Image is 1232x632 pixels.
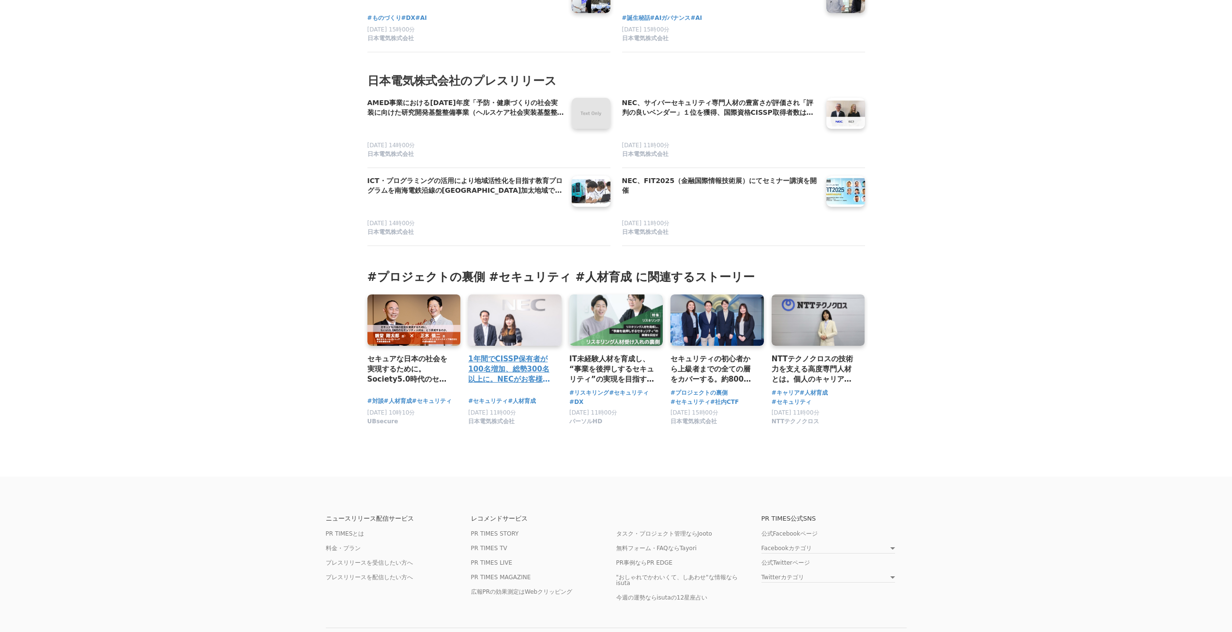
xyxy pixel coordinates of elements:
[367,176,564,196] a: ICT・プログラミングの活用により地域活性化を目指す教育プログラムを南海電鉄沿線の[GEOGRAPHIC_DATA]加太地域で実施
[401,14,415,23] a: #DX
[772,388,800,398] a: #キャリア
[367,142,415,149] span: [DATE] 14時00分
[367,397,384,406] a: #対談
[616,559,673,566] a: PR事例ならPR EDGE
[367,228,564,238] a: 日本電気株式会社
[471,574,531,581] a: PR TIMES MAGAZINE
[326,574,413,581] a: プレスリリースを配信したい方へ
[761,574,895,583] a: Twitterカテゴリ
[367,420,398,427] a: UBsecure
[367,409,415,416] span: [DATE] 10時10分
[468,409,516,416] span: [DATE] 11時00分
[761,530,818,537] a: 公式Facebookページ
[468,417,515,426] span: 日本電気株式会社
[326,515,471,522] p: ニュースリリース配信サービス
[690,14,702,23] a: #AI
[616,594,708,601] a: 今週の運勢ならisutaの12星座占い
[471,545,507,552] a: PR TIMES TV
[622,176,819,196] a: NEC、FIT2025（金融国際情報技術展）にてセミナー講演を開催
[670,420,717,427] a: 日本電気株式会社
[367,354,453,385] a: セキュアな日本の社会を実現するために。 Society5.0時代のセキュリティ人材は、どう育成するのか。
[622,220,670,227] span: [DATE] 11時00分
[569,409,617,416] span: [DATE] 11時00分
[670,398,710,407] a: #セキュリティ
[384,397,412,406] span: #人材育成
[569,417,602,426] span: パーソルHD
[622,34,669,43] span: 日本電気株式会社
[468,354,554,385] h3: 1年間でCISSP保有者が100名増加、総勢300名以上に。NECがお客様のDX推進に携わる全ての人材に、国際的なセキュリティ資格の取得を推進する理由
[650,14,691,23] a: #AIガバナンス
[367,220,415,227] span: [DATE] 14時00分
[616,545,697,552] a: 無料フォーム・FAQならTayori
[609,388,649,398] a: #セキュリティ
[471,588,573,595] a: 広報PRの効果測定はWebクリッピング
[367,269,865,285] h3: #プロジェクトの裏側 #セキュリティ #人材育成 に関連するストーリー
[569,420,602,427] a: パーソルHD
[471,515,616,522] p: レコメンドサービス
[367,150,564,160] a: 日本電気株式会社
[622,142,670,149] span: [DATE] 11時00分
[670,417,717,426] span: 日本電気株式会社
[761,545,895,554] a: Facebookカテゴリ
[367,150,414,158] span: 日本電気株式会社
[569,388,609,398] a: #リスキリング
[367,98,564,118] a: AMED事業における[DATE]年度「予防・健康づくりの社会実装に向けた研究開発基盤整備事業（ヘルスケア社会実装基盤整備事業）」の研究課題の採択について
[622,150,669,158] span: 日本電気株式会社
[471,559,513,566] a: PR TIMES LIVE
[471,530,519,537] a: PR TIMES STORY
[468,420,515,427] a: 日本電気株式会社
[622,26,670,33] span: [DATE] 15時00分
[616,530,712,537] a: タスク・プロジェクト管理ならJooto
[761,515,907,522] p: PR TIMES公式SNS
[412,397,452,406] a: #セキュリティ
[326,559,413,566] a: プレスリリースを受信したい方へ
[326,530,365,537] a: PR TIMESとは
[367,72,865,90] h2: 日本電気株式会社のプレスリリース
[772,398,811,407] a: #セキュリティ
[326,545,361,552] a: 料金・プラン
[670,388,728,398] a: #プロジェクトの裏側
[800,388,828,398] a: #人材育成
[622,228,819,238] a: 日本電気株式会社
[367,228,414,236] span: 日本電気株式会社
[710,398,739,407] a: #社内CTF
[367,34,564,44] a: 日本電気株式会社
[772,409,820,416] span: [DATE] 11時00分
[569,354,655,385] a: IT未経験人材を育成し、“事業を後押しするセキュリティ”の実現を目指す―リスキリング人材受け入れの裏側
[569,398,583,407] a: #DX
[772,417,820,426] span: NTTテクノクロス
[670,409,718,416] span: [DATE] 15時00分
[468,397,508,406] a: #セキュリティ
[622,34,819,44] a: 日本電気株式会社
[508,397,536,406] a: #人材育成
[622,98,819,118] a: NEC、サイバーセキュリティ専門人材の豊富さが評価され「評判の良いベンダー」１位を獲得、国際資格CISSP取得者数は国内第２位（MM総研調査）
[622,14,650,23] a: #誕生秘話
[670,354,756,385] a: セキュリティの初心者から上級者までの全ての層をカバーする。約800名が自主的に参加した社内CTF（第8回）実施の裏側
[367,14,401,23] a: #ものづくり
[772,420,820,427] a: NTTテクノクロス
